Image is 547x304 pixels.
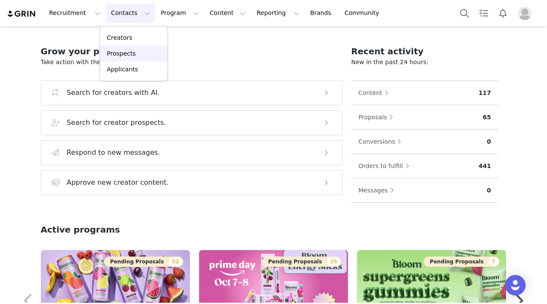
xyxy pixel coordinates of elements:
[483,113,491,122] p: 65
[487,137,491,146] p: 0
[487,186,491,195] p: 0
[251,3,304,23] button: Reporting
[305,3,339,23] a: Brands
[107,65,138,74] p: Applicants
[358,110,398,124] button: Proposals
[41,170,343,195] button: Approve new creator content.
[479,162,491,171] p: 441
[7,10,37,18] img: grin logo
[41,80,343,105] button: Search for creators with AI.
[67,177,169,188] h3: Approve new creator content.
[494,3,512,23] button: Notifications
[513,6,540,20] button: Profile
[358,86,393,100] button: Content
[358,159,414,173] button: Orders to fulfill
[351,58,498,67] p: New in the past 24 hours:
[41,223,120,236] h2: Active programs
[67,148,160,158] h3: Respond to new messages.
[106,3,155,23] button: Contacts
[358,183,399,197] button: Messages
[41,58,343,67] p: Take action with these steps:
[262,257,341,267] button: Pending Proposals35
[474,3,493,23] a: Tasks
[41,45,343,58] h2: Grow your program
[156,3,204,23] button: Program
[479,89,491,97] p: 117
[67,88,160,98] h3: Search for creators with AI.
[205,3,251,23] button: Content
[505,275,526,295] div: Open Intercom Messenger
[518,6,532,20] img: placeholder-profile.jpg
[339,3,388,23] a: Community
[455,3,474,23] button: Search
[423,257,500,267] button: Pending Proposals7
[107,33,132,42] p: Creators
[44,3,106,23] button: Recruitment
[358,135,406,148] button: Conversions
[41,110,343,135] button: Search for creator prospects.
[104,257,183,267] button: Pending Proposals52
[107,49,135,58] p: Prospects
[67,118,166,128] h3: Search for creator prospects.
[351,45,498,58] h2: Recent activity
[41,140,343,165] button: Respond to new messages.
